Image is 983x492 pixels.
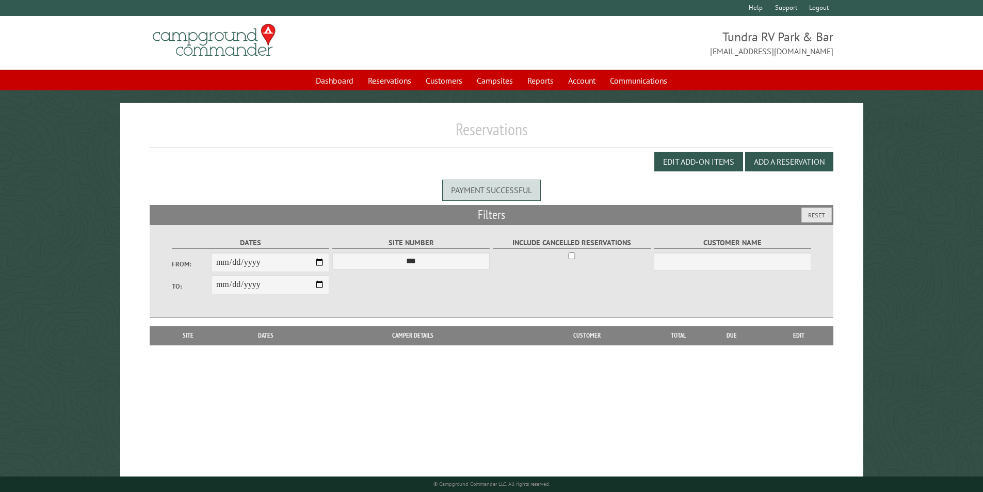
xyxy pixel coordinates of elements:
span: Tundra RV Park & Bar [EMAIL_ADDRESS][DOMAIN_NAME] [492,28,834,57]
a: Reservations [362,71,417,90]
button: Reset [801,208,832,223]
img: Campground Commander [150,20,279,60]
label: From: [172,259,211,269]
label: Dates [172,237,329,249]
label: Site Number [332,237,490,249]
button: Add a Reservation [745,152,833,171]
label: Include Cancelled Reservations [493,237,651,249]
a: Customers [420,71,469,90]
th: Dates [222,326,310,345]
button: Edit Add-on Items [654,152,743,171]
th: Total [658,326,699,345]
th: Site [155,326,222,345]
a: Dashboard [310,71,360,90]
a: Reports [521,71,560,90]
th: Camper Details [310,326,515,345]
small: © Campground Commander LLC. All rights reserved. [433,481,550,487]
label: To: [172,281,211,291]
div: Payment successful [442,180,541,200]
h1: Reservations [150,119,834,148]
a: Communications [604,71,673,90]
a: Account [562,71,602,90]
h2: Filters [150,205,834,225]
th: Customer [515,326,658,345]
label: Customer Name [654,237,811,249]
th: Edit [764,326,834,345]
th: Due [699,326,764,345]
a: Campsites [471,71,519,90]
